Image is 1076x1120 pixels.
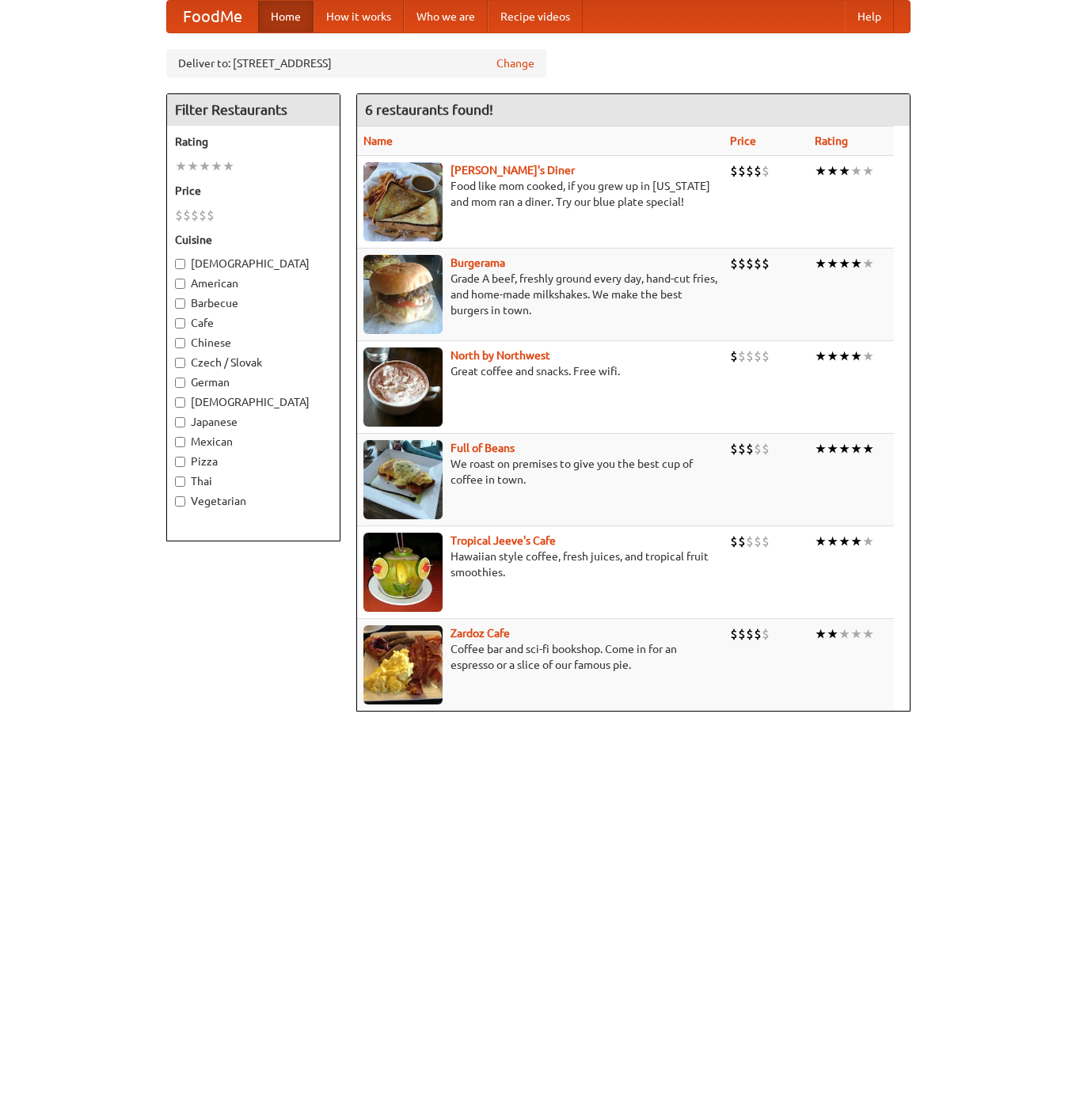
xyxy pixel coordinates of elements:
[363,440,443,519] img: beans.jpg
[754,533,762,550] li: $
[175,454,332,469] label: Pizza
[363,549,717,580] p: Hawaiian style coffee, fresh juices, and tropical fruit smoothies.
[762,625,770,643] li: $
[314,1,404,32] a: How it works
[730,440,738,457] li: $
[191,207,199,224] li: $
[451,442,515,454] a: Full of Beans
[862,533,874,550] li: ★
[175,279,185,289] input: American
[746,440,754,457] li: $
[754,162,762,180] li: $
[815,135,848,147] a: Rating
[738,440,746,457] li: $
[363,255,443,334] img: burgerama.jpg
[496,55,534,71] a: Change
[746,625,754,643] li: $
[175,315,332,331] label: Cafe
[754,625,762,643] li: $
[363,625,443,704] img: zardoz.jpg
[175,259,185,269] input: [DEMOGRAPHIC_DATA]
[363,347,443,427] img: north.jpg
[738,625,746,643] li: $
[451,349,550,362] a: North by Northwest
[258,1,314,32] a: Home
[175,374,332,390] label: German
[845,1,894,32] a: Help
[175,476,185,487] input: Thai
[850,440,862,457] li: ★
[754,347,762,365] li: $
[175,437,185,447] input: Mexican
[451,627,510,640] a: Zardoz Cafe
[175,434,332,450] label: Mexican
[363,162,443,241] img: sallys.jpg
[175,457,185,467] input: Pizza
[762,533,770,550] li: $
[862,255,874,272] li: ★
[738,533,746,550] li: $
[838,162,850,180] li: ★
[175,338,185,348] input: Chinese
[175,378,185,388] input: German
[827,347,838,365] li: ★
[222,158,234,175] li: ★
[862,162,874,180] li: ★
[827,255,838,272] li: ★
[363,178,717,210] p: Food like mom cooked, if you grew up in [US_STATE] and mom ran a diner. Try our blue plate special!
[746,255,754,272] li: $
[730,533,738,550] li: $
[488,1,583,32] a: Recipe videos
[838,347,850,365] li: ★
[363,271,717,318] p: Grade A beef, freshly ground every day, hand-cut fries, and home-made milkshakes. We make the bes...
[175,355,332,370] label: Czech / Slovak
[827,533,838,550] li: ★
[738,347,746,365] li: $
[850,347,862,365] li: ★
[166,49,546,78] div: Deliver to: [STREET_ADDRESS]
[754,440,762,457] li: $
[175,298,185,309] input: Barbecue
[754,255,762,272] li: $
[175,207,183,224] li: $
[838,625,850,643] li: ★
[175,335,332,351] label: Chinese
[738,162,746,180] li: $
[850,533,862,550] li: ★
[404,1,488,32] a: Who we are
[815,347,827,365] li: ★
[815,625,827,643] li: ★
[175,158,187,175] li: ★
[746,162,754,180] li: $
[175,134,332,150] h5: Rating
[363,533,443,612] img: jeeves.jpg
[746,533,754,550] li: $
[451,256,505,269] b: Burgerama
[363,363,717,379] p: Great coffee and snacks. Free wifi.
[862,440,874,457] li: ★
[175,473,332,489] label: Thai
[827,162,838,180] li: ★
[815,440,827,457] li: ★
[175,417,185,427] input: Japanese
[862,625,874,643] li: ★
[815,533,827,550] li: ★
[175,318,185,328] input: Cafe
[838,440,850,457] li: ★
[815,162,827,180] li: ★
[762,162,770,180] li: $
[175,394,332,410] label: [DEMOGRAPHIC_DATA]
[762,255,770,272] li: $
[363,135,393,147] a: Name
[838,255,850,272] li: ★
[762,347,770,365] li: $
[175,256,332,271] label: [DEMOGRAPHIC_DATA]
[850,162,862,180] li: ★
[815,255,827,272] li: ★
[850,255,862,272] li: ★
[850,625,862,643] li: ★
[175,493,332,509] label: Vegetarian
[175,496,185,507] input: Vegetarian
